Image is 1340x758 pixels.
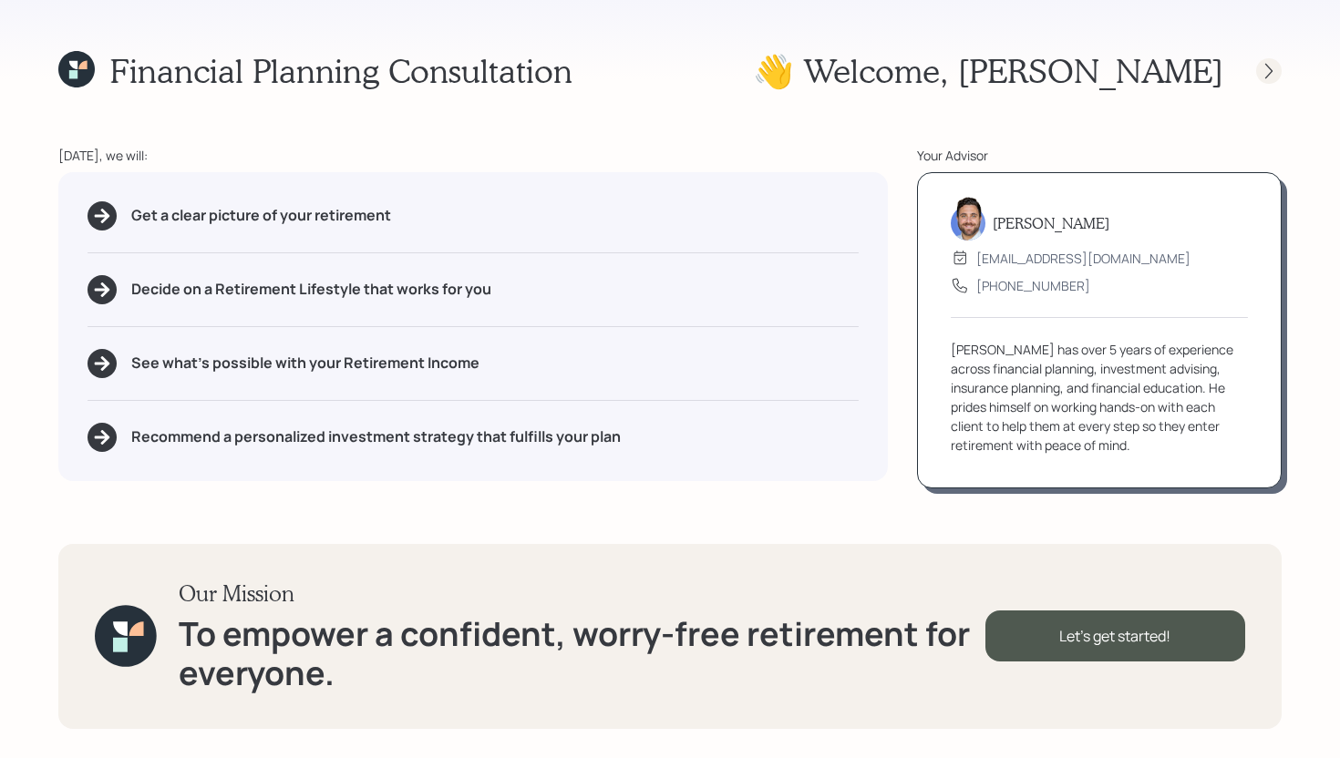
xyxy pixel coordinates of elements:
[179,614,985,692] h1: To empower a confident, worry-free retirement for everyone.
[993,214,1109,231] h5: [PERSON_NAME]
[58,146,888,165] div: [DATE], we will:
[917,146,1282,165] div: Your Advisor
[976,276,1090,295] div: [PHONE_NUMBER]
[109,51,572,90] h1: Financial Planning Consultation
[131,428,621,446] h5: Recommend a personalized investment strategy that fulfills your plan
[179,580,985,607] h3: Our Mission
[976,249,1191,268] div: [EMAIL_ADDRESS][DOMAIN_NAME]
[131,207,391,224] h5: Get a clear picture of your retirement
[131,354,479,372] h5: See what's possible with your Retirement Income
[951,340,1248,455] div: [PERSON_NAME] has over 5 years of experience across financial planning, investment advising, insu...
[951,197,985,241] img: michael-russo-headshot.png
[985,610,1245,661] div: Let's get started!
[131,281,491,298] h5: Decide on a Retirement Lifestyle that works for you
[753,51,1223,90] h1: 👋 Welcome , [PERSON_NAME]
